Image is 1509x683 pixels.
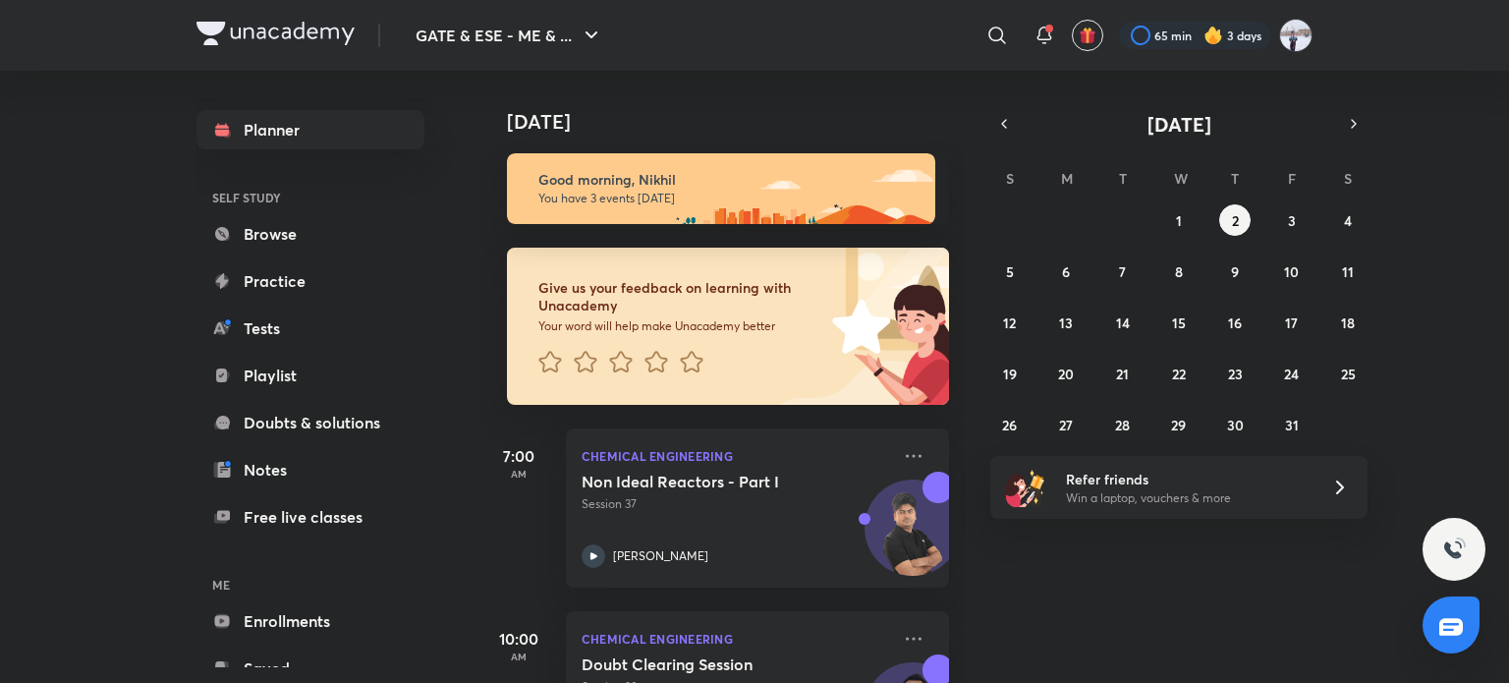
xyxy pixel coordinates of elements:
[1018,110,1340,138] button: [DATE]
[1332,256,1364,287] button: October 11, 2025
[1219,307,1251,338] button: October 16, 2025
[1442,538,1466,561] img: ttu
[196,497,424,537] a: Free live classes
[1219,204,1251,236] button: October 2, 2025
[1066,469,1308,489] h6: Refer friends
[1059,416,1073,434] abbr: October 27, 2025
[1050,358,1082,389] button: October 20, 2025
[196,309,424,348] a: Tests
[1107,256,1139,287] button: October 7, 2025
[196,22,355,45] img: Company Logo
[1276,409,1308,440] button: October 31, 2025
[196,403,424,442] a: Doubts & solutions
[1119,262,1126,281] abbr: October 7, 2025
[538,191,918,206] p: You have 3 events [DATE]
[404,16,615,55] button: GATE & ESE - ME & ...
[1279,19,1313,52] img: Nikhil
[538,279,825,314] h6: Give us your feedback on learning with Unacademy
[479,444,558,468] h5: 7:00
[582,472,826,491] h5: Non Ideal Reactors - Part I
[1050,409,1082,440] button: October 27, 2025
[1231,262,1239,281] abbr: October 9, 2025
[1288,211,1296,230] abbr: October 3, 2025
[994,358,1026,389] button: October 19, 2025
[196,261,424,301] a: Practice
[765,248,949,405] img: feedback_image
[1276,204,1308,236] button: October 3, 2025
[196,22,355,50] a: Company Logo
[1116,365,1129,383] abbr: October 21, 2025
[196,568,424,601] h6: ME
[1163,256,1195,287] button: October 8, 2025
[1107,358,1139,389] button: October 21, 2025
[1228,313,1242,332] abbr: October 16, 2025
[1062,262,1070,281] abbr: October 6, 2025
[1147,111,1211,138] span: [DATE]
[1176,211,1182,230] abbr: October 1, 2025
[1172,313,1186,332] abbr: October 15, 2025
[582,495,890,513] p: Session 37
[1231,169,1239,188] abbr: Thursday
[1203,26,1223,45] img: streak
[1115,416,1130,434] abbr: October 28, 2025
[1002,416,1017,434] abbr: October 26, 2025
[1107,307,1139,338] button: October 14, 2025
[613,547,708,565] p: [PERSON_NAME]
[1341,313,1355,332] abbr: October 18, 2025
[582,627,890,651] p: Chemical Engineering
[1116,313,1130,332] abbr: October 14, 2025
[1232,211,1239,230] abbr: October 2, 2025
[1003,313,1016,332] abbr: October 12, 2025
[196,450,424,489] a: Notes
[1219,409,1251,440] button: October 30, 2025
[196,356,424,395] a: Playlist
[1006,468,1045,507] img: referral
[1288,169,1296,188] abbr: Friday
[1174,169,1188,188] abbr: Wednesday
[196,181,424,214] h6: SELF STUDY
[1276,256,1308,287] button: October 10, 2025
[1107,409,1139,440] button: October 28, 2025
[1332,307,1364,338] button: October 18, 2025
[1003,365,1017,383] abbr: October 19, 2025
[1344,169,1352,188] abbr: Saturday
[1332,358,1364,389] button: October 25, 2025
[582,444,890,468] p: Chemical Engineering
[1066,489,1308,507] p: Win a laptop, vouchers & more
[582,655,826,674] h5: Doubt Clearing Session
[1050,307,1082,338] button: October 13, 2025
[1172,365,1186,383] abbr: October 22, 2025
[196,214,424,254] a: Browse
[1227,416,1244,434] abbr: October 30, 2025
[538,171,918,189] h6: Good morning, Nikhil
[866,490,960,585] img: Avatar
[1050,256,1082,287] button: October 6, 2025
[1061,169,1073,188] abbr: Monday
[1175,262,1183,281] abbr: October 8, 2025
[1163,358,1195,389] button: October 22, 2025
[1228,365,1243,383] abbr: October 23, 2025
[507,153,935,224] img: morning
[479,627,558,651] h5: 10:00
[1006,169,1014,188] abbr: Sunday
[1284,262,1299,281] abbr: October 10, 2025
[479,468,558,480] p: AM
[479,651,558,662] p: AM
[1059,313,1073,332] abbr: October 13, 2025
[1332,204,1364,236] button: October 4, 2025
[1163,409,1195,440] button: October 29, 2025
[1163,307,1195,338] button: October 15, 2025
[994,256,1026,287] button: October 5, 2025
[1285,416,1299,434] abbr: October 31, 2025
[1342,262,1354,281] abbr: October 11, 2025
[994,307,1026,338] button: October 12, 2025
[196,110,424,149] a: Planner
[196,601,424,641] a: Enrollments
[1284,365,1299,383] abbr: October 24, 2025
[1276,358,1308,389] button: October 24, 2025
[1163,204,1195,236] button: October 1, 2025
[1006,262,1014,281] abbr: October 5, 2025
[1219,256,1251,287] button: October 9, 2025
[1079,27,1096,44] img: avatar
[1058,365,1074,383] abbr: October 20, 2025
